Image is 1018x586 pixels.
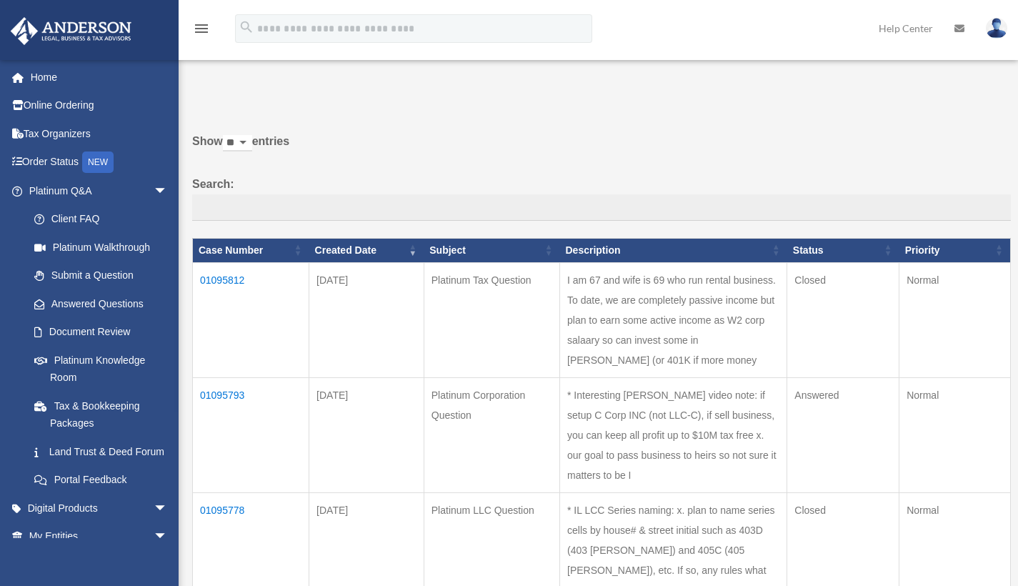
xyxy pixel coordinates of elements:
[20,205,182,234] a: Client FAQ
[223,135,252,152] select: Showentries
[193,25,210,37] a: menu
[899,377,1011,492] td: Normal
[424,239,559,263] th: Subject: activate to sort column ascending
[10,63,189,91] a: Home
[193,377,309,492] td: 01095793
[154,177,182,206] span: arrow_drop_down
[154,494,182,523] span: arrow_drop_down
[787,377,899,492] td: Answered
[10,91,189,120] a: Online Ordering
[193,20,210,37] i: menu
[20,437,182,466] a: Land Trust & Deed Forum
[986,18,1007,39] img: User Pic
[192,174,1011,222] label: Search:
[899,262,1011,377] td: Normal
[154,522,182,552] span: arrow_drop_down
[424,262,559,377] td: Platinum Tax Question
[20,318,182,347] a: Document Review
[899,239,1011,263] th: Priority: activate to sort column ascending
[10,119,189,148] a: Tax Organizers
[239,19,254,35] i: search
[560,377,787,492] td: * Interesting [PERSON_NAME] video note: if setup C Corp INC (not LLC-C), if sell business, you ca...
[787,239,899,263] th: Status: activate to sort column ascending
[560,239,787,263] th: Description: activate to sort column ascending
[560,262,787,377] td: I am 67 and wife is 69 who run rental business. To date, we are completely passive income but pla...
[10,494,189,522] a: Digital Productsarrow_drop_down
[309,377,424,492] td: [DATE]
[309,262,424,377] td: [DATE]
[193,239,309,263] th: Case Number: activate to sort column ascending
[10,148,189,177] a: Order StatusNEW
[20,262,182,290] a: Submit a Question
[82,152,114,173] div: NEW
[10,522,189,551] a: My Entitiesarrow_drop_down
[20,392,182,437] a: Tax & Bookkeeping Packages
[309,239,424,263] th: Created Date: activate to sort column ascending
[6,17,136,45] img: Anderson Advisors Platinum Portal
[20,233,182,262] a: Platinum Walkthrough
[20,289,175,318] a: Answered Questions
[192,194,1011,222] input: Search:
[10,177,182,205] a: Platinum Q&Aarrow_drop_down
[192,131,1011,166] label: Show entries
[20,466,182,495] a: Portal Feedback
[787,262,899,377] td: Closed
[424,377,559,492] td: Platinum Corporation Question
[193,262,309,377] td: 01095812
[20,346,182,392] a: Platinum Knowledge Room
